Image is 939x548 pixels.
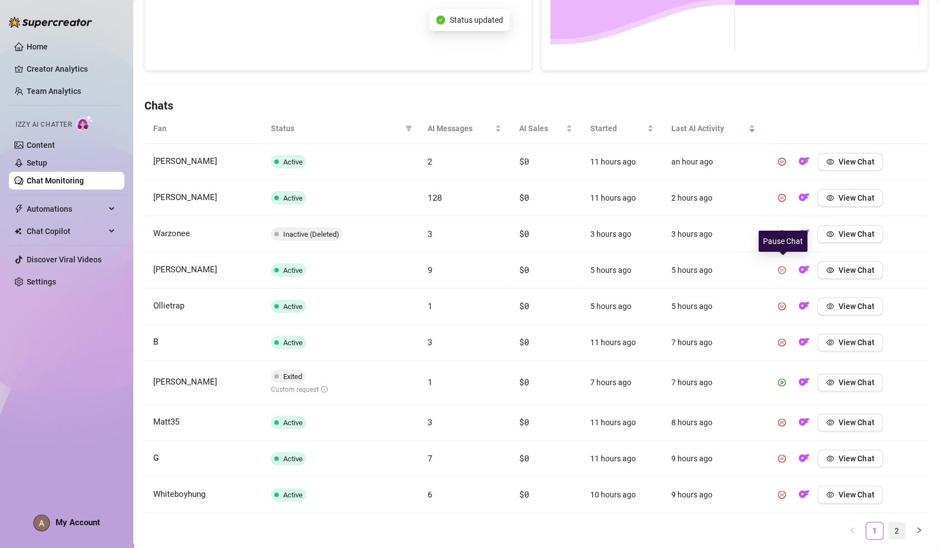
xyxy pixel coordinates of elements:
[849,527,856,534] span: left
[817,153,883,171] button: View Chat
[283,338,303,347] span: Active
[778,302,786,310] span: pause-circle
[153,156,217,166] span: [PERSON_NAME]
[778,419,786,426] span: pause-circle
[662,288,764,325] td: 5 hours ago
[581,288,662,325] td: 5 hours ago
[795,333,813,351] button: OF
[27,255,102,264] a: Discover Viral Videos
[428,336,433,347] span: 3
[283,194,303,202] span: Active
[916,527,922,534] span: right
[581,216,662,252] td: 3 hours ago
[838,490,874,499] span: View Chat
[662,113,764,144] th: Last AI Activity
[795,304,813,313] a: OF
[817,486,883,504] button: View Chat
[403,120,414,137] span: filter
[888,522,906,540] li: 2
[799,376,810,387] img: OF
[153,453,159,463] span: G
[283,230,339,238] span: Inactive (Deleted)
[838,230,874,238] span: View Chat
[778,455,786,462] span: pause-circle
[153,301,184,311] span: Ollietrap
[581,113,662,144] th: Started
[795,380,813,389] a: OF
[153,265,217,275] span: [PERSON_NAME]
[428,376,433,387] span: 1
[428,264,433,275] span: 9
[838,338,874,347] span: View Chat
[795,225,813,243] button: OF
[671,122,746,134] span: Last AI Activity
[799,489,810,500] img: OF
[795,153,813,171] button: OF
[428,122,493,134] span: AI Messages
[662,144,764,180] td: an hour ago
[826,194,834,202] span: eye
[14,227,22,235] img: Chat Copilot
[843,522,861,540] li: Previous Page
[795,189,813,207] button: OF
[519,156,529,167] span: $0
[799,228,810,239] img: OF
[27,158,47,167] a: Setup
[27,176,84,185] a: Chat Monitoring
[27,200,106,218] span: Automations
[590,122,645,134] span: Started
[428,416,433,427] span: 3
[838,302,874,311] span: View Chat
[795,196,813,205] a: OF
[778,491,786,499] span: pause-circle
[321,386,328,392] span: info-circle
[826,230,834,238] span: eye
[27,222,106,240] span: Chat Copilot
[662,325,764,361] td: 7 hours ago
[826,455,834,462] span: eye
[838,378,874,387] span: View Chat
[799,336,810,347] img: OF
[662,361,764,405] td: 7 hours ago
[16,119,72,130] span: Izzy AI Chatter
[153,228,190,238] span: Warzonee
[799,300,810,311] img: OF
[34,515,49,531] img: ACg8ocLJXDN6EQGP0k7_za_lIdQQo7PWwIST6Y031HMrHO40JHamMg=s96-c
[519,264,529,275] span: $0
[428,489,433,500] span: 6
[662,216,764,252] td: 3 hours ago
[519,300,529,311] span: $0
[838,454,874,463] span: View Chat
[778,158,786,166] span: pause-circle
[153,192,217,202] span: [PERSON_NAME]
[581,361,662,405] td: 7 hours ago
[817,297,883,315] button: View Chat
[910,522,928,540] li: Next Page
[428,228,433,239] span: 3
[153,377,217,387] span: [PERSON_NAME]
[581,441,662,477] td: 11 hours ago
[778,194,786,202] span: pause-circle
[271,386,328,393] span: Custom request
[76,115,93,131] img: AI Chatter
[519,122,564,134] span: AI Sales
[838,193,874,202] span: View Chat
[519,192,529,203] span: $0
[519,416,529,427] span: $0
[283,491,303,499] span: Active
[27,277,56,286] a: Settings
[581,144,662,180] td: 11 hours ago
[510,113,581,144] th: AI Sales
[795,486,813,504] button: OF
[662,405,764,441] td: 8 hours ago
[817,373,883,391] button: View Chat
[283,372,302,381] span: Exited
[817,261,883,279] button: View Chat
[799,416,810,427] img: OF
[419,113,510,144] th: AI Messages
[826,378,834,386] span: eye
[826,158,834,166] span: eye
[153,337,158,347] span: B
[581,405,662,441] td: 11 hours ago
[795,268,813,277] a: OF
